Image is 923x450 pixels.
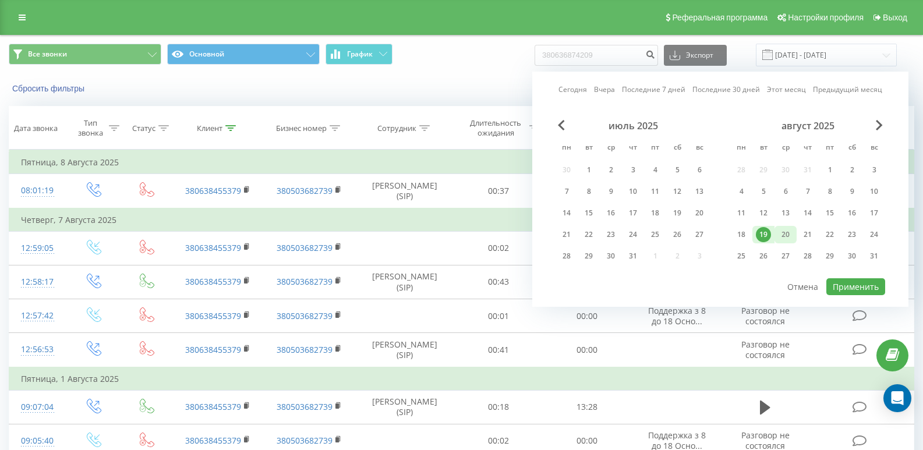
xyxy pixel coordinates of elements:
[867,162,882,178] div: 3
[797,204,819,222] div: чт 14 авг. 2025 г.
[600,226,622,243] div: ср 23 июля 2025 г.
[465,118,526,138] div: Длительность ожидания
[865,140,883,157] abbr: воскресенье
[883,384,911,412] div: Open Intercom Messenger
[800,184,815,199] div: 7
[730,120,885,132] div: август 2025
[625,205,641,221] div: 17
[841,183,863,200] div: сб 9 авг. 2025 г.
[603,205,618,221] div: 16
[822,162,837,178] div: 1
[669,140,686,157] abbr: суббота
[600,161,622,179] div: ср 2 июля 2025 г.
[777,140,794,157] abbr: среда
[841,226,863,243] div: сб 23 авг. 2025 г.
[666,204,688,222] div: сб 19 июля 2025 г.
[355,265,454,299] td: [PERSON_NAME] (SIP)
[730,183,752,200] div: пн 4 авг. 2025 г.
[622,84,685,95] a: Последние 7 дней
[775,183,797,200] div: ср 6 авг. 2025 г.
[580,140,597,157] abbr: вторник
[863,247,885,265] div: вс 31 авг. 2025 г.
[454,299,543,333] td: 00:01
[454,231,543,265] td: 00:02
[844,184,860,199] div: 9
[688,204,710,222] div: вс 20 июля 2025 г.
[644,161,666,179] div: пт 4 июля 2025 г.
[692,84,760,95] a: Последние 30 дней
[185,401,241,412] a: 380638455379
[841,204,863,222] div: сб 16 авг. 2025 г.
[622,226,644,243] div: чт 24 июля 2025 г.
[558,84,587,95] a: Сегодня
[733,140,750,157] abbr: понедельник
[670,227,685,242] div: 26
[648,162,663,178] div: 4
[603,227,618,242] div: 23
[556,247,578,265] div: пн 28 июля 2025 г.
[28,49,67,59] span: Все звонки
[778,205,793,221] div: 13
[800,205,815,221] div: 14
[756,184,771,199] div: 5
[9,44,161,65] button: Все звонки
[581,227,596,242] div: 22
[603,184,618,199] div: 9
[277,242,333,253] a: 380503682739
[730,204,752,222] div: пн 11 авг. 2025 г.
[734,227,749,242] div: 18
[644,183,666,200] div: пт 11 июля 2025 г.
[670,205,685,221] div: 19
[883,13,907,22] span: Выход
[646,140,664,157] abbr: пятница
[543,299,631,333] td: 00:00
[185,276,241,287] a: 380638455379
[843,140,861,157] abbr: суббота
[454,390,543,424] td: 00:18
[755,140,772,157] abbr: вторник
[9,151,914,174] td: Пятница, 8 Августа 2025
[666,226,688,243] div: сб 26 июля 2025 г.
[819,183,841,200] div: пт 8 авг. 2025 г.
[581,184,596,199] div: 8
[559,227,574,242] div: 21
[819,226,841,243] div: пт 22 авг. 2025 г.
[666,161,688,179] div: сб 5 июля 2025 г.
[867,249,882,264] div: 31
[648,184,663,199] div: 11
[797,247,819,265] div: чт 28 авг. 2025 г.
[21,179,54,202] div: 08:01:19
[14,123,58,133] div: Дата звонка
[756,249,771,264] div: 26
[752,247,775,265] div: вт 26 авг. 2025 г.
[822,205,837,221] div: 15
[625,249,641,264] div: 31
[734,205,749,221] div: 11
[819,247,841,265] div: пт 29 авг. 2025 г.
[778,184,793,199] div: 6
[625,184,641,199] div: 10
[688,183,710,200] div: вс 13 июля 2025 г.
[277,344,333,355] a: 380503682739
[797,226,819,243] div: чт 21 авг. 2025 г.
[672,13,768,22] span: Реферальная программа
[688,226,710,243] div: вс 27 июля 2025 г.
[876,120,883,130] span: Next Month
[197,123,222,133] div: Клиент
[692,162,707,178] div: 6
[797,183,819,200] div: чт 7 авг. 2025 г.
[844,205,860,221] div: 16
[625,227,641,242] div: 24
[692,205,707,221] div: 20
[185,435,241,446] a: 380638455379
[692,184,707,199] div: 13
[600,183,622,200] div: ср 9 июля 2025 г.
[863,226,885,243] div: вс 24 авг. 2025 г.
[578,247,600,265] div: вт 29 июля 2025 г.
[741,339,790,360] span: Разговор не состоялся
[648,227,663,242] div: 25
[813,84,882,95] a: Предыдущий месяц
[377,123,416,133] div: Сотрудник
[21,237,54,260] div: 12:59:05
[625,162,641,178] div: 3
